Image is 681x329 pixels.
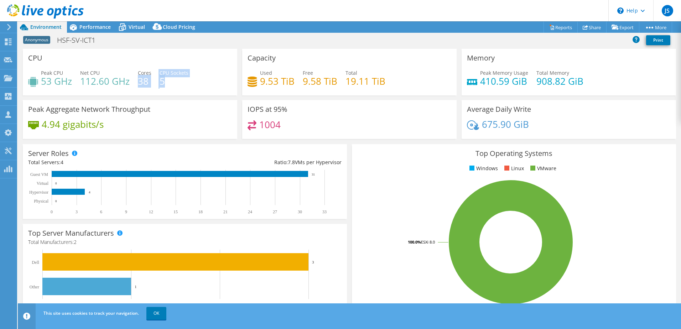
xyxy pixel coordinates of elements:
li: VMware [529,164,556,172]
a: Reports [544,22,578,33]
li: Windows [468,164,498,172]
text: 0 [55,182,57,185]
text: Hypervisor [29,190,48,195]
h3: CPU [28,54,42,62]
text: 9 [125,209,127,214]
h4: 1004 [259,121,281,129]
span: 4 [61,159,63,166]
text: Other [30,284,39,289]
span: Peak CPU [41,69,63,76]
h4: 112.60 GHz [80,77,130,85]
text: 27 [273,209,277,214]
h4: 19.11 TiB [345,77,385,85]
span: CPU Sockets [160,69,188,76]
a: Print [646,35,670,45]
div: Total Servers: [28,158,185,166]
h3: Top Server Manufacturers [28,229,114,237]
a: OK [146,307,166,320]
span: 2 [74,239,77,245]
text: 1 [135,284,137,289]
h4: 410.59 GiB [480,77,528,85]
h3: Memory [467,54,495,62]
text: Dell [32,260,39,265]
text: Guest VM [30,172,48,177]
h3: Peak Aggregate Network Throughput [28,105,150,113]
span: Used [260,69,272,76]
h4: 675.90 GiB [482,120,529,128]
a: Share [577,22,607,33]
h4: Total Manufacturers: [28,238,342,246]
text: 21 [223,209,228,214]
text: Physical [34,199,48,204]
tspan: ESXi 8.0 [421,239,435,245]
text: 31 [312,173,315,176]
h3: IOPS at 95% [248,105,287,113]
li: Linux [503,164,524,172]
span: JS [662,5,673,16]
text: 3 [312,260,314,264]
text: 0 [51,209,53,214]
h1: HSF-SV-ICT1 [54,36,106,44]
span: Free [303,69,313,76]
h3: Average Daily Write [467,105,531,113]
span: Net CPU [80,69,100,76]
h4: 9.53 TiB [260,77,295,85]
h4: 4.94 gigabits/s [42,120,104,128]
h4: 38 [138,77,151,85]
a: Export [606,22,639,33]
span: Virtual [129,23,145,30]
span: Peak Memory Usage [480,69,528,76]
span: 7.8 [288,159,295,166]
h3: Capacity [248,54,276,62]
span: This site uses cookies to track your navigation. [43,310,139,316]
tspan: 100.0% [408,239,421,245]
svg: \n [617,7,624,14]
text: 4 [89,190,90,194]
a: More [639,22,672,33]
div: Ratio: VMs per Hypervisor [185,158,342,166]
text: 33 [322,209,327,214]
h4: 908.82 GiB [536,77,583,85]
h3: Top Operating Systems [357,150,671,157]
text: Virtual [37,181,49,186]
span: Total Memory [536,69,569,76]
h3: Server Roles [28,150,69,157]
text: 15 [173,209,178,214]
span: Environment [30,23,62,30]
span: Total [345,69,357,76]
text: 6 [100,209,102,214]
span: Anonymous [23,36,50,44]
text: 24 [248,209,252,214]
text: 12 [149,209,153,214]
span: Cores [138,69,151,76]
text: 3 [76,209,78,214]
text: 0 [55,199,57,203]
h4: 9.58 TiB [303,77,337,85]
span: Cloud Pricing [163,23,195,30]
text: 30 [298,209,302,214]
h4: 5 [160,77,188,85]
span: Performance [79,23,111,30]
h4: 53 GHz [41,77,72,85]
text: 18 [198,209,203,214]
